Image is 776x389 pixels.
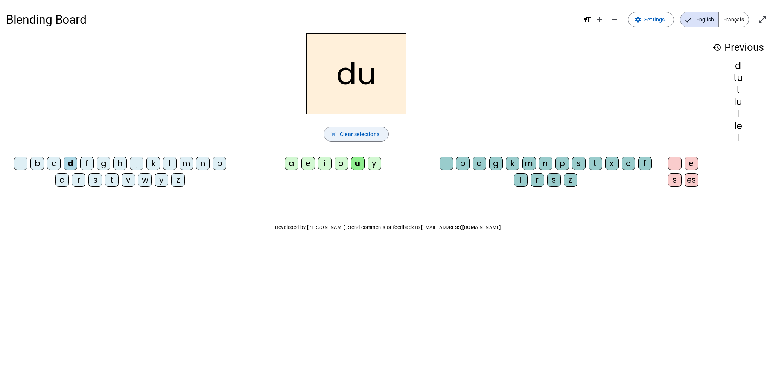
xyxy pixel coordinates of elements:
div: v [122,173,135,187]
div: es [685,173,698,187]
mat-icon: close [330,131,337,137]
div: lu [712,98,764,107]
div: f [80,157,94,170]
div: s [668,173,682,187]
div: n [196,157,210,170]
p: Developed by [PERSON_NAME]. Send comments or feedback to [EMAIL_ADDRESS][DOMAIN_NAME] [6,223,770,232]
div: c [47,157,61,170]
div: k [146,157,160,170]
div: y [155,173,168,187]
div: s [572,157,586,170]
div: r [72,173,85,187]
button: Increase font size [592,12,607,27]
div: t [589,157,602,170]
div: d [64,157,77,170]
div: w [138,173,152,187]
mat-icon: settings [634,16,641,23]
div: le [712,122,764,131]
h1: Blending Board [6,8,577,32]
div: m [180,157,193,170]
div: a [285,157,298,170]
div: t [105,173,119,187]
div: q [55,173,69,187]
mat-icon: open_in_full [758,15,767,24]
div: s [547,173,561,187]
div: l [712,134,764,143]
div: m [522,157,536,170]
div: tu [712,73,764,82]
div: z [171,173,185,187]
button: Settings [628,12,674,27]
mat-icon: add [595,15,604,24]
div: i [318,157,332,170]
div: l [163,157,177,170]
button: Decrease font size [607,12,622,27]
mat-icon: remove [610,15,619,24]
div: p [213,157,226,170]
div: r [531,173,544,187]
span: Français [719,12,749,27]
div: h [113,157,127,170]
div: e [685,157,698,170]
div: j [130,157,143,170]
button: Enter full screen [755,12,770,27]
div: n [539,157,552,170]
div: c [622,157,635,170]
div: f [638,157,652,170]
mat-icon: history [712,43,721,52]
div: d [712,61,764,70]
div: u [351,157,365,170]
h2: du [306,33,406,114]
div: k [506,157,519,170]
div: y [368,157,381,170]
div: d [473,157,486,170]
h3: Previous [712,39,764,56]
div: g [489,157,503,170]
span: English [680,12,718,27]
div: b [456,157,470,170]
div: e [301,157,315,170]
span: Settings [644,15,665,24]
div: o [335,157,348,170]
div: x [605,157,619,170]
div: b [30,157,44,170]
mat-button-toggle-group: Language selection [680,12,749,27]
button: Clear selections [324,127,389,142]
mat-icon: format_size [583,15,592,24]
div: g [97,157,110,170]
div: l [514,173,528,187]
div: t [712,85,764,95]
div: s [88,173,102,187]
div: p [555,157,569,170]
div: l [712,110,764,119]
div: z [564,173,577,187]
span: Clear selections [340,130,379,139]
